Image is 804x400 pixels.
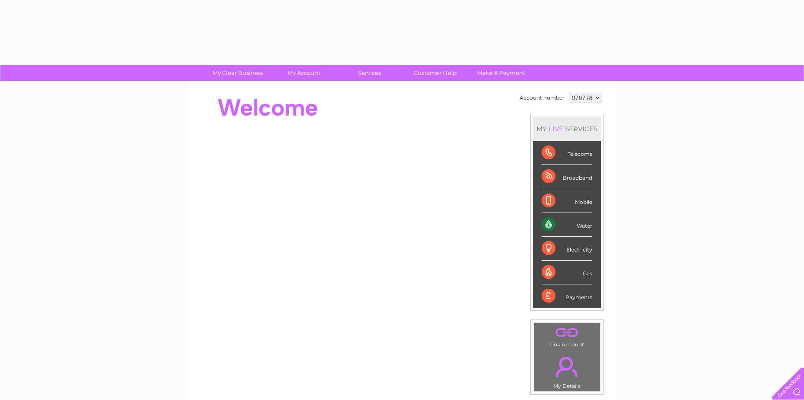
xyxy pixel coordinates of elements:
[202,65,274,81] a: My Clear Business
[533,323,601,350] td: Link Account
[542,165,592,189] div: Broadband
[533,349,601,392] td: My Details
[533,116,601,141] div: MY SERVICES
[334,65,405,81] a: Services
[465,65,537,81] a: Make A Payment
[547,125,565,133] div: LIVE
[542,141,592,165] div: Telecoms
[400,65,471,81] a: Customer Help
[542,237,592,261] div: Electricity
[542,261,592,284] div: Gas
[542,213,592,237] div: Water
[536,325,598,340] a: .
[542,284,592,308] div: Payments
[536,352,598,382] a: .
[268,65,339,81] a: My Account
[517,90,567,105] td: Account number
[542,189,592,213] div: Mobile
